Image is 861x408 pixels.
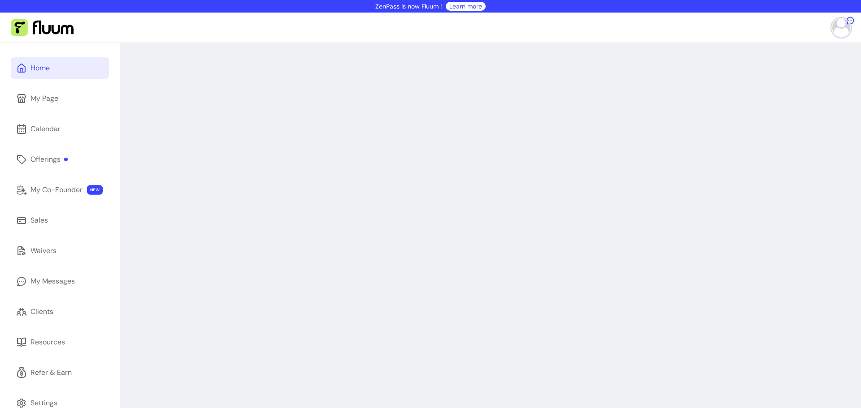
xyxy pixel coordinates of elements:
button: avatar [829,19,850,37]
a: Clients [11,301,109,322]
div: My Page [30,93,58,104]
div: My Messages [30,276,75,287]
p: ZenPass is now Fluum ! [375,2,442,11]
div: Waivers [30,245,57,256]
a: Home [11,57,109,79]
a: Offerings [11,149,109,170]
div: Sales [30,215,48,226]
div: Calendar [30,124,61,134]
img: avatar [832,19,850,37]
a: My Page [11,88,109,109]
div: Clients [30,306,53,317]
div: Resources [30,337,65,348]
div: Offerings [30,154,68,165]
a: Waivers [11,240,109,262]
img: Fluum Logo [11,19,74,36]
a: Refer & Earn [11,362,109,383]
a: My Messages [11,271,109,292]
a: Resources [11,331,109,353]
a: Calendar [11,118,109,140]
a: Sales [11,210,109,231]
div: Home [30,63,50,73]
div: My Co-Founder [30,185,83,195]
div: Refer & Earn [30,367,72,378]
a: Learn more [449,2,482,11]
span: NEW [87,185,103,195]
a: My Co-Founder NEW [11,179,109,201]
